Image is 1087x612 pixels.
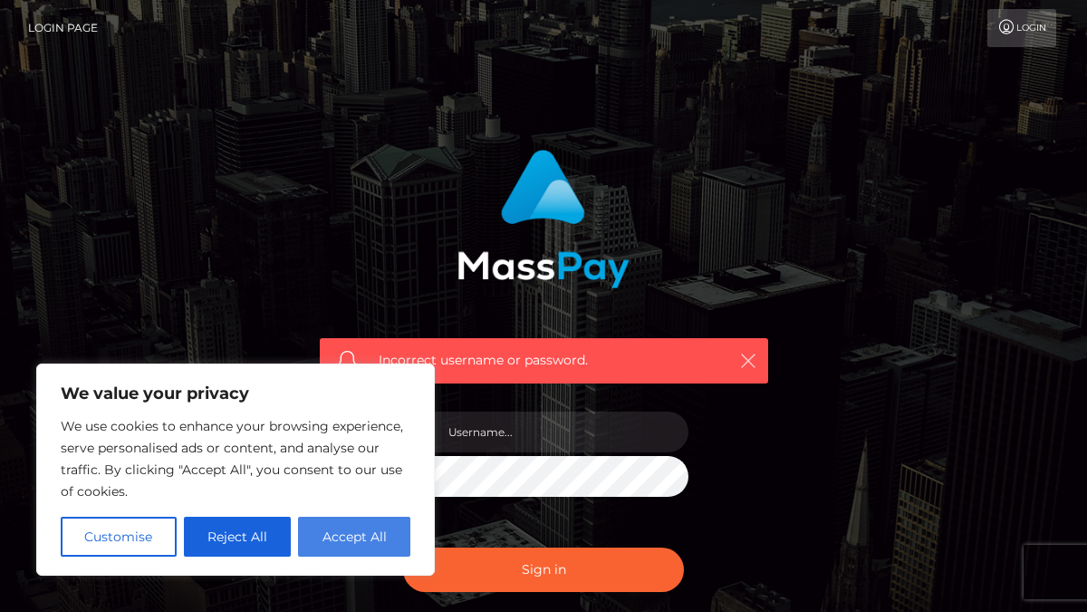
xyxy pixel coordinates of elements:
a: Login [987,9,1056,47]
p: We value your privacy [61,383,410,404]
input: Username... [431,412,688,452]
img: MassPay Login [457,150,630,288]
button: Reject All [184,517,292,557]
a: Login Page [28,9,98,47]
button: Customise [61,517,177,557]
p: We use cookies to enhance your browsing experience, serve personalised ads or content, and analys... [61,415,410,502]
button: Sign in [403,548,684,592]
div: We value your privacy [36,364,435,576]
span: Incorrect username or password. [379,351,709,370]
button: Accept All [298,517,410,557]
